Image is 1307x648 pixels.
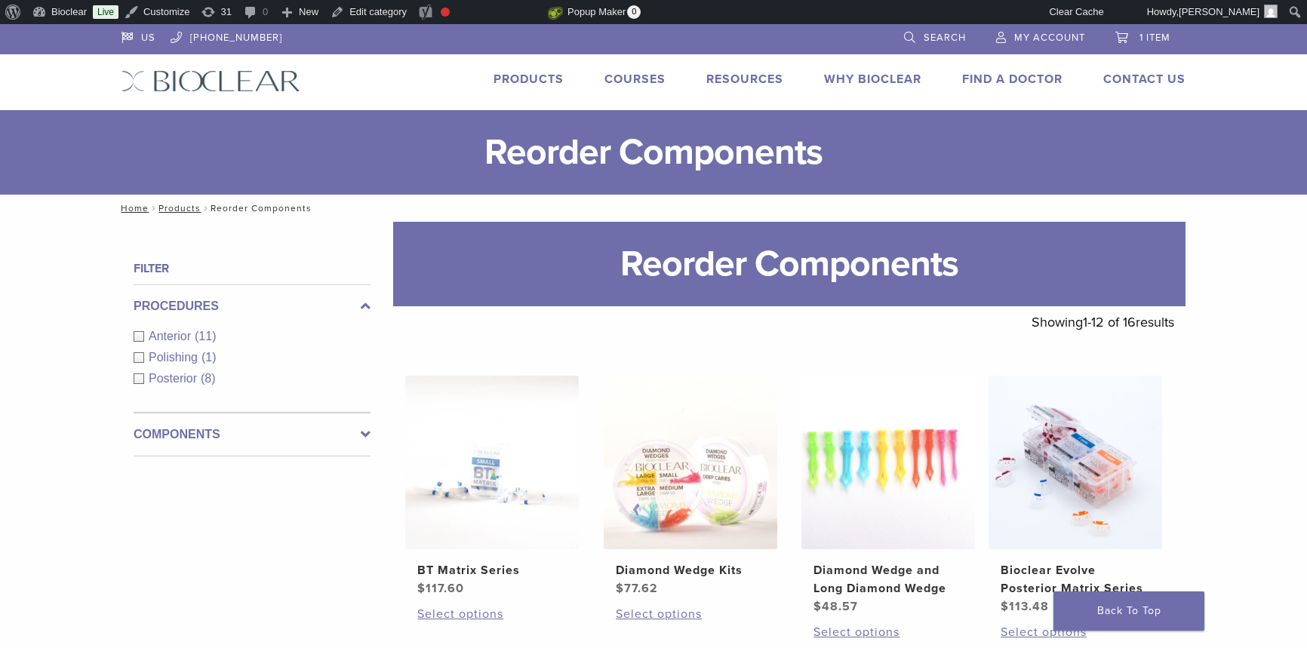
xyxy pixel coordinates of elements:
a: Resources [706,72,783,87]
bdi: 113.48 [1001,599,1049,614]
span: [PERSON_NAME] [1179,6,1259,17]
span: / [201,204,211,212]
h2: Diamond Wedge and Long Diamond Wedge [813,561,963,597]
img: Bioclear Evolve Posterior Matrix Series [989,376,1162,549]
a: Products [494,72,564,87]
span: Anterior [149,330,195,342]
a: 1 item [1115,24,1170,47]
div: Focus keyphrase not set [441,8,450,17]
span: $ [417,581,426,596]
a: Home [116,203,149,213]
a: Find A Doctor [962,72,1063,87]
span: My Account [1014,32,1085,44]
h4: Filter [134,260,371,278]
bdi: 77.62 [616,581,658,596]
a: [PHONE_NUMBER] [171,24,282,47]
a: Select options for “Diamond Wedge and Long Diamond Wedge” [813,623,963,641]
span: / [149,204,158,212]
img: Views over 48 hours. Click for more Jetpack Stats. [463,4,548,22]
a: Bioclear Evolve Posterior Matrix SeriesBioclear Evolve Posterior Matrix Series $113.48 [988,376,1164,616]
a: Contact Us [1103,72,1186,87]
a: Live [93,5,118,19]
a: My Account [996,24,1085,47]
a: Diamond Wedge and Long Diamond WedgeDiamond Wedge and Long Diamond Wedge $48.57 [801,376,976,616]
label: Components [134,425,371,444]
nav: Reorder Components [110,195,1197,222]
h2: Diamond Wedge Kits [616,561,765,579]
span: $ [616,581,624,596]
label: Procedures [134,297,371,315]
img: BT Matrix Series [405,376,579,549]
img: Bioclear [121,70,300,92]
span: (8) [201,372,216,385]
span: 1 item [1139,32,1170,44]
span: 1-12 of 16 [1083,314,1136,330]
a: Courses [604,72,666,87]
a: Select options for “BT Matrix Series” [417,605,567,623]
a: Select options for “Diamond Wedge Kits” [616,605,765,623]
a: Search [904,24,966,47]
h2: Bioclear Evolve Posterior Matrix Series [1001,561,1150,597]
span: Polishing [149,351,201,364]
span: (11) [195,330,216,342]
span: 0 [627,5,641,19]
span: $ [813,599,822,614]
h2: BT Matrix Series [417,561,567,579]
span: $ [1001,599,1009,614]
span: Posterior [149,372,201,385]
a: Products [158,203,201,213]
a: BT Matrix SeriesBT Matrix Series $117.60 [404,376,580,597]
img: Diamond Wedge Kits [604,376,777,549]
span: Search [924,32,966,44]
a: Why Bioclear [824,72,921,87]
p: Showing results [1032,306,1174,338]
span: (1) [201,351,217,364]
a: Select options for “Bioclear Evolve Posterior Matrix Series” [1001,623,1150,641]
bdi: 48.57 [813,599,858,614]
h1: Reorder Components [393,222,1186,306]
bdi: 117.60 [417,581,464,596]
a: US [121,24,155,47]
a: Diamond Wedge KitsDiamond Wedge Kits $77.62 [603,376,779,597]
img: Diamond Wedge and Long Diamond Wedge [801,376,975,549]
a: Back To Top [1053,591,1204,631]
